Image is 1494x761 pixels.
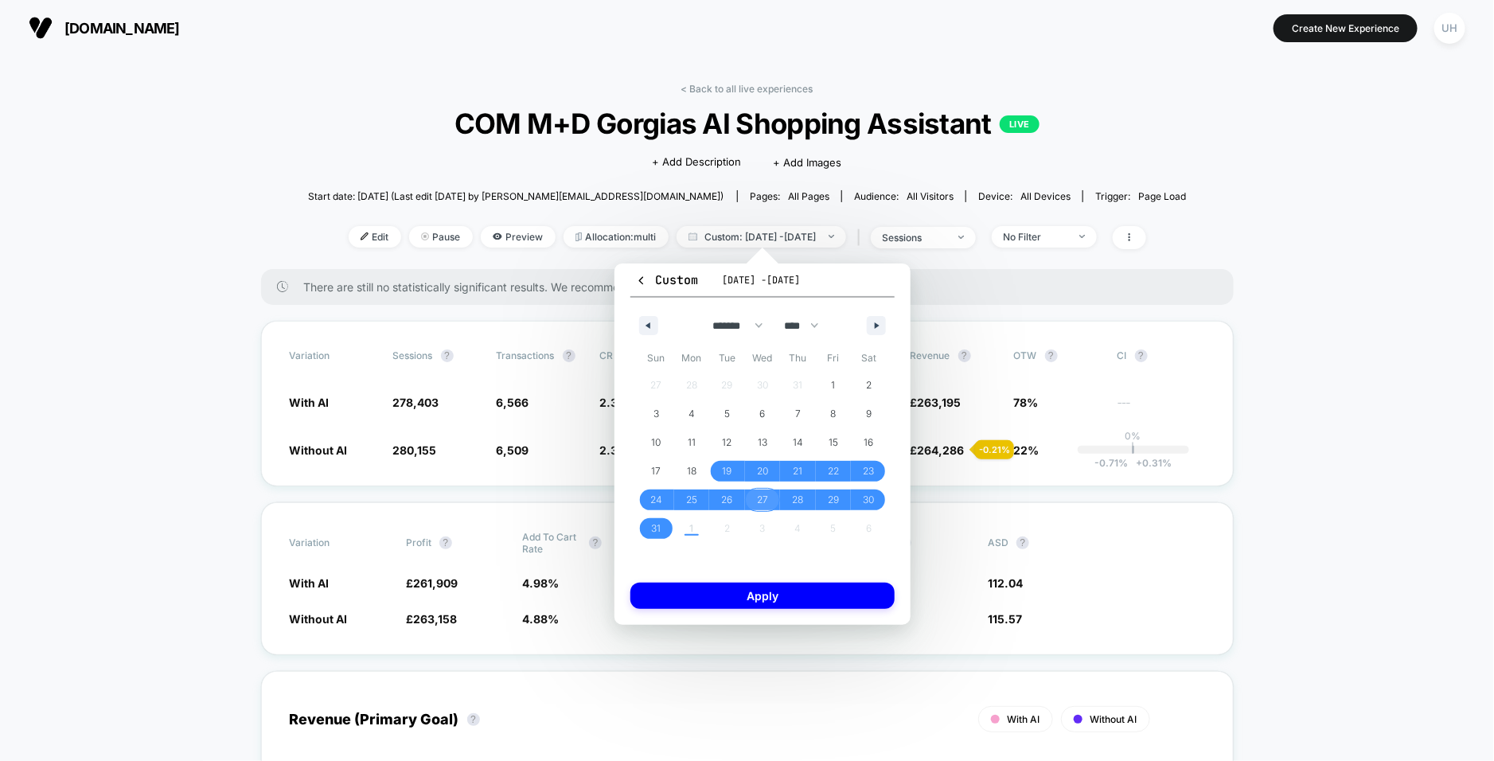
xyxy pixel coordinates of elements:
[1118,398,1205,410] span: ---
[828,486,839,514] span: 29
[1135,349,1148,362] button: ?
[406,576,458,590] span: £
[674,345,710,371] span: Mon
[1008,713,1040,725] span: With AI
[290,396,330,409] span: With AI
[413,576,458,590] span: 261,909
[911,443,965,457] span: £
[709,428,745,457] button: 12
[1136,457,1142,469] span: +
[788,190,829,202] span: all pages
[393,396,439,409] span: 278,403
[1004,231,1067,243] div: No Filter
[638,486,674,514] button: 24
[304,280,1202,294] span: There are still no statistically significant results. We recommend waiting a few more days
[816,400,852,428] button: 8
[497,443,529,457] span: 6,509
[64,20,180,37] span: [DOMAIN_NAME]
[290,612,348,626] span: Without AI
[1118,349,1205,362] span: CI
[1014,396,1039,409] span: 78%
[988,576,1023,590] span: 112.04
[864,486,875,514] span: 30
[721,486,732,514] span: 26
[290,531,377,555] span: Variation
[674,486,710,514] button: 25
[1094,457,1128,469] span: -0.71 %
[722,274,800,287] span: [DATE] - [DATE]
[816,428,852,457] button: 15
[687,457,696,486] span: 18
[793,428,803,457] span: 14
[709,400,745,428] button: 5
[522,576,559,590] span: 4.98 %
[352,107,1142,140] span: COM M+D Gorgias AI Shopping Assistant
[1132,442,1135,454] p: |
[1138,190,1186,202] span: Page Load
[1045,349,1058,362] button: ?
[674,400,710,428] button: 4
[589,537,602,549] button: ?
[958,349,971,362] button: ?
[883,232,946,244] div: sessions
[1016,537,1029,549] button: ?
[29,16,53,40] img: Visually logo
[866,371,872,400] span: 2
[851,486,887,514] button: 30
[816,486,852,514] button: 29
[866,400,872,428] span: 9
[413,612,457,626] span: 263,158
[831,400,837,428] span: 8
[722,457,731,486] span: 19
[1014,349,1102,362] span: OTW
[911,349,950,361] span: Revenue
[638,428,674,457] button: 10
[854,226,871,249] span: |
[988,537,1008,548] span: ASD
[630,271,895,298] button: Custom[DATE] -[DATE]
[854,190,954,202] div: Audience:
[709,457,745,486] button: 19
[745,486,781,514] button: 27
[907,190,954,202] span: All Visitors
[467,713,480,726] button: ?
[290,349,377,362] span: Variation
[638,514,674,543] button: 31
[724,400,730,428] span: 5
[745,400,781,428] button: 6
[758,428,767,457] span: 13
[688,428,696,457] span: 11
[722,428,731,457] span: 12
[481,226,556,248] span: Preview
[24,15,185,41] button: [DOMAIN_NAME]
[393,443,437,457] span: 280,155
[635,272,698,288] span: Custom
[958,236,964,239] img: end
[780,428,816,457] button: 14
[421,232,429,240] img: end
[709,345,745,371] span: Tue
[918,396,962,409] span: 263,195
[653,400,659,428] span: 3
[864,428,874,457] span: 16
[832,371,836,400] span: 1
[1079,235,1085,238] img: end
[651,514,661,543] span: 31
[686,486,697,514] span: 25
[638,400,674,428] button: 3
[653,154,742,170] span: + Add Description
[829,235,834,238] img: end
[439,537,452,549] button: ?
[688,232,697,240] img: calendar
[290,576,330,590] span: With AI
[780,345,816,371] span: Thu
[651,428,661,457] span: 10
[816,457,852,486] button: 22
[794,457,803,486] span: 21
[793,486,804,514] span: 28
[1020,190,1071,202] span: all devices
[638,345,674,371] span: Sun
[681,83,813,95] a: < Back to all live experiences
[564,226,669,248] span: Allocation: multi
[780,400,816,428] button: 7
